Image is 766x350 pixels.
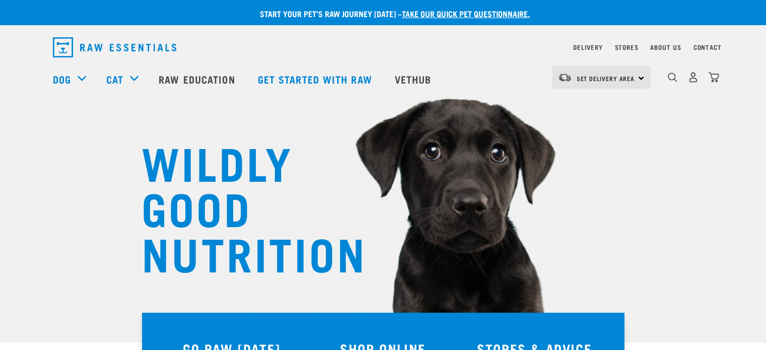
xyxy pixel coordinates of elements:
a: Contact [693,45,722,49]
a: Stores [615,45,639,49]
a: Raw Education [149,59,247,99]
span: Set Delivery Area [577,77,635,80]
a: take our quick pet questionnaire. [402,11,530,16]
nav: dropdown navigation [45,33,722,61]
img: home-icon-1@2x.png [668,73,677,82]
h1: WILDLY GOOD NUTRITION [142,138,343,274]
a: Vethub [385,59,444,99]
a: Delivery [573,45,602,49]
a: Dog [53,72,71,87]
img: Raw Essentials Logo [53,37,176,57]
a: Cat [106,72,123,87]
a: About Us [650,45,681,49]
img: user.png [688,72,699,83]
a: Get started with Raw [248,59,385,99]
img: van-moving.png [558,73,572,82]
img: home-icon@2x.png [709,72,719,83]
